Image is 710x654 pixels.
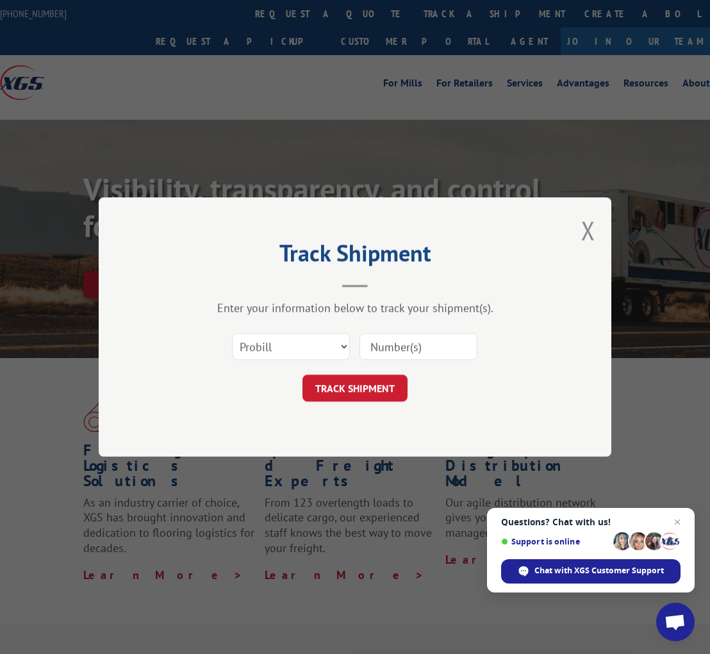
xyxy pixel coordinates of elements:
[359,333,477,360] input: Number(s)
[163,300,547,315] div: Enter your information below to track your shipment(s).
[501,559,681,584] span: Chat with XGS Customer Support
[581,213,595,247] button: Close modal
[163,244,547,268] h2: Track Shipment
[656,603,695,641] a: Open chat
[302,375,408,402] button: TRACK SHIPMENT
[501,537,609,546] span: Support is online
[501,517,681,527] span: Questions? Chat with us!
[534,565,664,576] span: Chat with XGS Customer Support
